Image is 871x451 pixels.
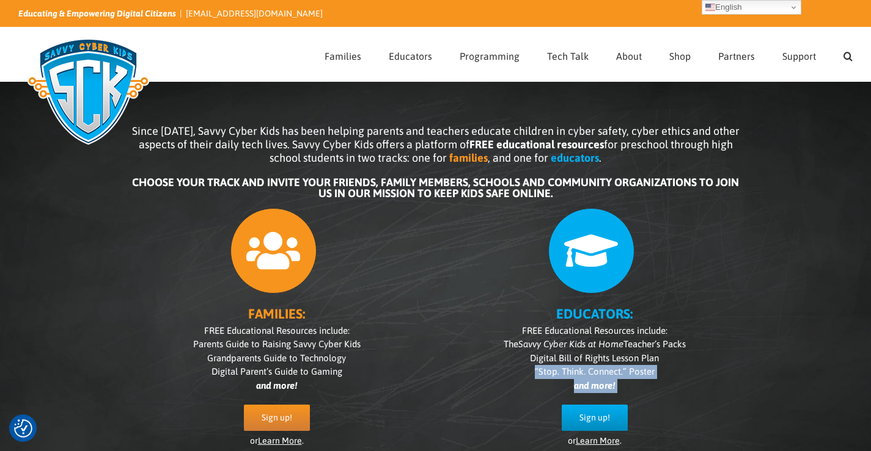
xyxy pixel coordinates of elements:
span: Sign up! [262,413,292,423]
b: FAMILIES: [248,306,305,322]
b: EDUCATORS: [556,306,633,322]
span: . [599,151,601,164]
a: Shop [669,27,691,81]
nav: Main Menu [325,27,853,81]
span: Families [325,51,361,61]
span: “Stop. Think. Connect.” Poster [535,366,655,377]
a: Learn More [258,436,302,446]
a: About [616,27,642,81]
b: educators [551,151,599,164]
img: en [705,2,715,12]
span: or . [568,436,622,446]
b: FREE educational resources [469,138,604,151]
a: Partners [718,27,755,81]
i: and more! [574,380,615,391]
span: or . [250,436,304,446]
button: Consent Preferences [14,419,32,438]
span: Since [DATE], Savvy Cyber Kids has been helping parents and teachers educate children in cyber sa... [132,124,740,164]
a: Search [843,27,853,81]
i: Educating & Empowering Digital Citizens [18,9,176,18]
a: Programming [460,27,520,81]
a: Educators [389,27,432,81]
span: , and one for [488,151,548,164]
span: Sign up! [579,413,610,423]
i: Savvy Cyber Kids at Home [518,339,623,349]
img: Savvy Cyber Kids Logo [18,31,158,153]
img: Revisit consent button [14,419,32,438]
span: Partners [718,51,755,61]
a: Learn More [576,436,620,446]
span: Grandparents Guide to Technology [207,353,346,363]
span: FREE Educational Resources include: [522,325,667,336]
span: Parents Guide to Raising Savvy Cyber Kids [193,339,361,349]
a: [EMAIL_ADDRESS][DOMAIN_NAME] [186,9,323,18]
a: Sign up! [244,405,310,431]
span: Digital Bill of Rights Lesson Plan [530,353,659,363]
span: Educators [389,51,432,61]
b: CHOOSE YOUR TRACK AND INVITE YOUR FRIENDS, FAMILY MEMBERS, SCHOOLS AND COMMUNITY ORGANIZATIONS TO... [132,176,739,200]
span: Tech Talk [547,51,589,61]
span: The Teacher’s Packs [504,339,686,349]
span: About [616,51,642,61]
i: and more! [256,380,297,391]
b: families [449,151,488,164]
a: Families [325,27,361,81]
a: Sign up! [562,405,628,431]
span: Support [782,51,816,61]
span: Programming [460,51,520,61]
span: Digital Parent’s Guide to Gaming [211,366,342,377]
span: Shop [669,51,691,61]
span: FREE Educational Resources include: [204,325,350,336]
a: Support [782,27,816,81]
a: Tech Talk [547,27,589,81]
